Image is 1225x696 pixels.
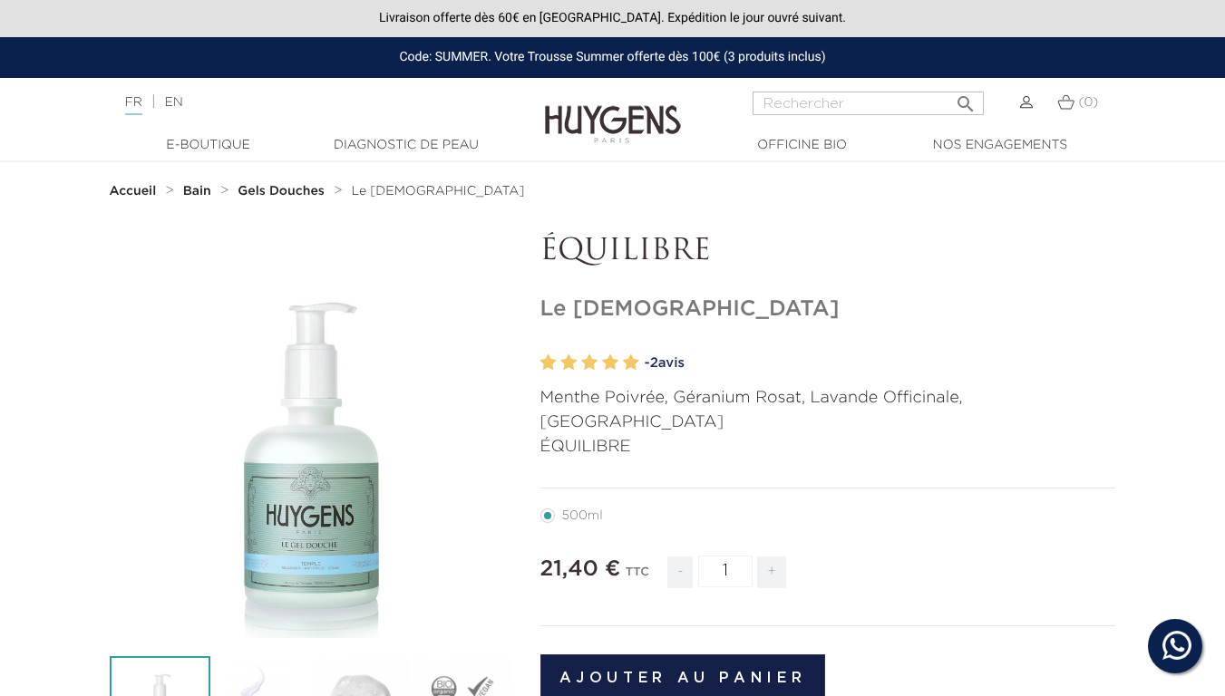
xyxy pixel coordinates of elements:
p: Menthe Poivrée, Géranium Rosat, Lavande Officinale, [GEOGRAPHIC_DATA] [540,386,1116,435]
a: EN [164,96,182,109]
label: 2 [560,350,577,376]
label: 1 [540,350,557,376]
p: ÉQUILIBRE [540,235,1116,269]
a: Officine Bio [712,136,893,155]
label: 500ml [540,508,625,523]
strong: Gels Douches [238,185,325,198]
h1: Le [DEMOGRAPHIC_DATA] [540,296,1116,323]
a: Gels Douches [238,184,328,198]
span: Le [DEMOGRAPHIC_DATA] [351,185,524,198]
span: + [757,556,786,588]
a: -2avis [645,350,1116,377]
input: Quantité [698,556,753,587]
strong: Accueil [110,185,157,198]
a: Bain [183,184,216,198]
span: 21,40 € [540,558,621,580]
a: Nos engagements [909,136,1091,155]
label: 5 [623,350,639,376]
p: ÉQUILIBRE [540,435,1116,459]
span: (0) [1078,96,1098,109]
a: FR [125,96,142,115]
strong: Bain [183,185,211,198]
div: | [116,92,497,113]
label: 3 [581,350,598,376]
a: Accueil [110,184,160,198]
label: 4 [602,350,618,376]
i:  [955,88,977,110]
a: Diagnostic de peau [316,136,497,155]
button:  [949,86,982,111]
a: E-Boutique [118,136,299,155]
input: Rechercher [753,92,984,115]
div: TTC [626,553,649,602]
span: - [667,556,693,588]
img: Huygens [545,76,681,146]
a: Le [DEMOGRAPHIC_DATA] [351,184,524,198]
span: 2 [650,356,658,370]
